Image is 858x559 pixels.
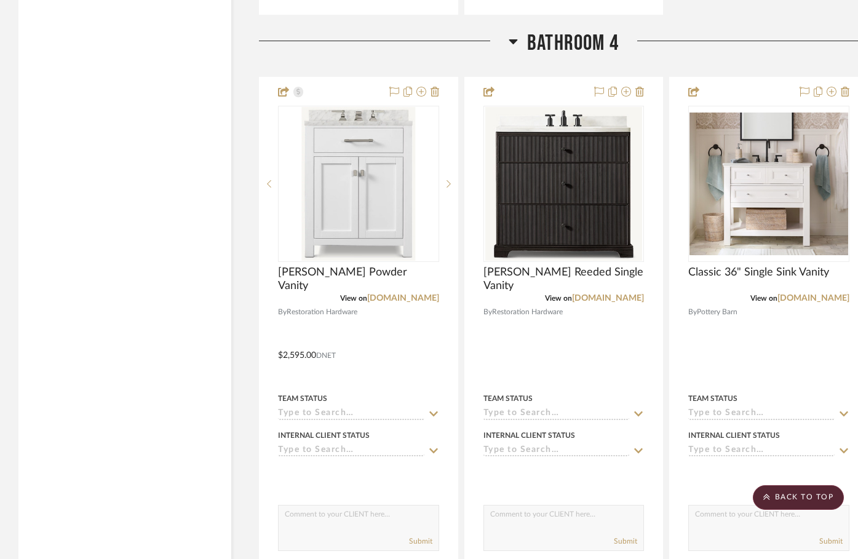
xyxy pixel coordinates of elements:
input: Type to Search… [688,408,835,420]
img: Classic 36" Single Sink Vanity [689,113,848,255]
button: Submit [614,536,637,547]
img: Hutton Powder Vanity [301,107,415,261]
button: Submit [409,536,432,547]
div: Team Status [483,393,533,404]
a: [DOMAIN_NAME] [367,294,439,303]
img: Genevieve Reeded Single Vanity [485,107,643,261]
span: Restoration Hardware [492,306,563,318]
input: Type to Search… [483,408,630,420]
input: Type to Search… [483,445,630,457]
span: Restoration Hardware [287,306,357,318]
a: [DOMAIN_NAME] [777,294,849,303]
input: Type to Search… [278,408,424,420]
span: [PERSON_NAME] Reeded Single Vanity [483,266,645,293]
span: View on [750,295,777,302]
span: By [483,306,492,318]
span: By [278,306,287,318]
div: 0 [279,106,439,261]
div: Internal Client Status [688,430,780,441]
div: Team Status [278,393,327,404]
div: Internal Client Status [483,430,575,441]
span: View on [545,295,572,302]
input: Type to Search… [688,445,835,457]
scroll-to-top-button: BACK TO TOP [753,485,844,510]
div: Team Status [688,393,737,404]
span: Bathroom 4 [527,30,619,57]
span: By [688,306,697,318]
a: [DOMAIN_NAME] [572,294,644,303]
span: View on [340,295,367,302]
input: Type to Search… [278,445,424,457]
div: Internal Client Status [278,430,370,441]
span: [PERSON_NAME] Powder Vanity [278,266,439,293]
button: Submit [819,536,843,547]
span: Pottery Barn [697,306,737,318]
span: Classic 36" Single Sink Vanity [688,266,829,279]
